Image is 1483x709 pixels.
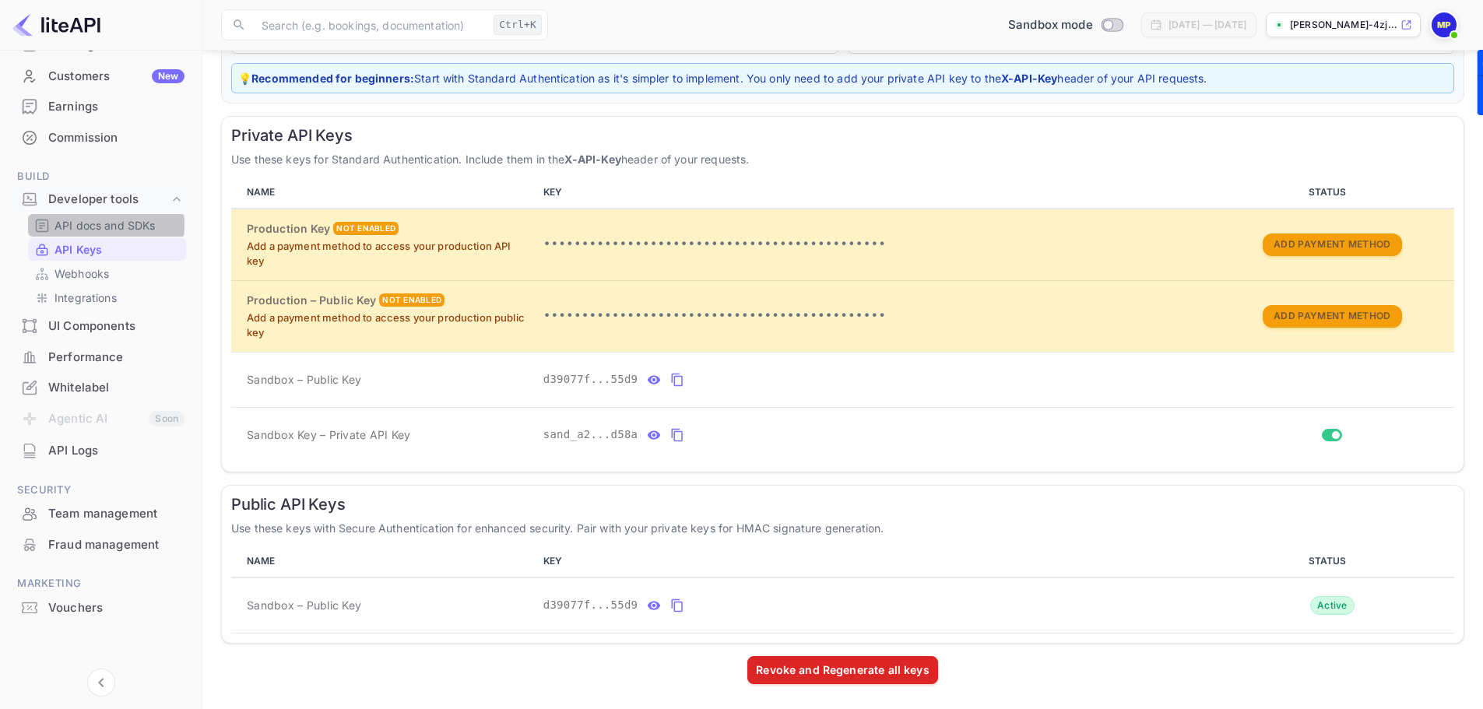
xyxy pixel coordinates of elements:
a: Bookings [9,30,192,59]
p: Webhooks [54,265,109,282]
h6: Public API Keys [231,495,1454,514]
span: Marketing [9,575,192,592]
div: CustomersNew [9,61,192,92]
th: NAME [231,177,537,209]
strong: X-API-Key [1001,72,1057,85]
a: Webhooks [34,265,180,282]
div: Whitelabel [48,379,184,397]
strong: X-API-Key [564,153,620,166]
div: Developer tools [9,186,192,213]
span: Build [9,168,192,185]
div: Team management [48,505,184,523]
span: Security [9,482,192,499]
h6: Production Key [247,220,330,237]
a: Integrations [34,290,180,306]
a: Performance [9,342,192,371]
img: LiteAPI logo [12,12,100,37]
span: d39077f...55d9 [543,597,638,613]
a: Vouchers [9,593,192,622]
button: Collapse navigation [87,669,115,697]
span: Sandbox – Public Key [247,597,361,613]
th: NAME [231,546,537,577]
div: Webhooks [28,262,186,285]
a: Whitelabel [9,373,192,402]
div: API docs and SDKs [28,214,186,237]
a: Add Payment Method [1263,237,1401,250]
div: Commission [48,129,184,147]
div: Active [1310,596,1355,615]
div: Performance [9,342,192,373]
span: sand_a2...d58a [543,426,638,443]
div: Earnings [9,92,192,122]
table: private api keys table [231,177,1454,462]
img: Maarten Van Pijpen [1432,12,1457,37]
div: Fraud management [9,530,192,560]
div: Not enabled [379,293,445,307]
div: Revoke and Regenerate all keys [756,662,930,678]
span: Sandbox – Public Key [247,371,361,388]
div: UI Components [9,311,192,342]
div: Vouchers [48,599,184,617]
a: API docs and SDKs [34,217,180,233]
a: Earnings [9,92,192,121]
input: Search (e.g. bookings, documentation) [252,9,487,40]
p: API docs and SDKs [54,217,156,233]
p: Add a payment method to access your production public key [247,311,531,341]
div: Integrations [28,286,186,309]
div: New [152,69,184,83]
a: Team management [9,499,192,528]
a: Commission [9,123,192,152]
div: Switch to Production mode [1002,16,1129,34]
th: STATUS [1210,546,1454,577]
button: Add Payment Method [1263,305,1401,328]
div: [DATE] — [DATE] [1168,18,1246,32]
th: STATUS [1210,177,1454,209]
p: [PERSON_NAME]-4zj... [1290,18,1397,32]
div: Team management [9,499,192,529]
div: Developer tools [48,191,169,209]
div: Earnings [48,98,184,116]
h6: Production – Public Key [247,292,376,309]
p: Use these keys for Standard Authentication. Include them in the header of your requests. [231,151,1454,167]
th: KEY [537,177,1210,209]
a: Add Payment Method [1263,308,1401,321]
p: ••••••••••••••••••••••••••••••••••••••••••••• [543,235,1204,254]
a: UI Components [9,311,192,340]
div: Whitelabel [9,373,192,403]
p: API Keys [54,241,102,258]
button: Add Payment Method [1263,233,1401,256]
h6: Private API Keys [231,126,1454,145]
p: 💡 Start with Standard Authentication as it's simpler to implement. You only need to add your priv... [238,70,1447,86]
div: API Logs [9,436,192,466]
a: CustomersNew [9,61,192,90]
p: ••••••••••••••••••••••••••••••••••••••••••••• [543,307,1204,325]
p: Integrations [54,290,117,306]
div: Ctrl+K [494,15,542,35]
div: Customers [48,68,184,86]
a: Fraud management [9,530,192,559]
p: Use these keys with Secure Authentication for enhanced security. Pair with your private keys for ... [231,520,1454,536]
a: API Logs [9,436,192,465]
a: API Keys [34,241,180,258]
div: API Keys [28,238,186,261]
div: Performance [48,349,184,367]
div: UI Components [48,318,184,335]
strong: Recommended for beginners: [251,72,414,85]
table: public api keys table [231,546,1454,634]
span: Sandbox mode [1008,16,1093,34]
div: Fraud management [48,536,184,554]
span: d39077f...55d9 [543,371,638,388]
div: Not enabled [333,222,399,235]
div: Commission [9,123,192,153]
th: KEY [537,546,1210,577]
p: Add a payment method to access your production API key [247,239,531,269]
div: API Logs [48,442,184,460]
td: Sandbox Key – Private API Key [231,407,537,462]
div: Vouchers [9,593,192,623]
